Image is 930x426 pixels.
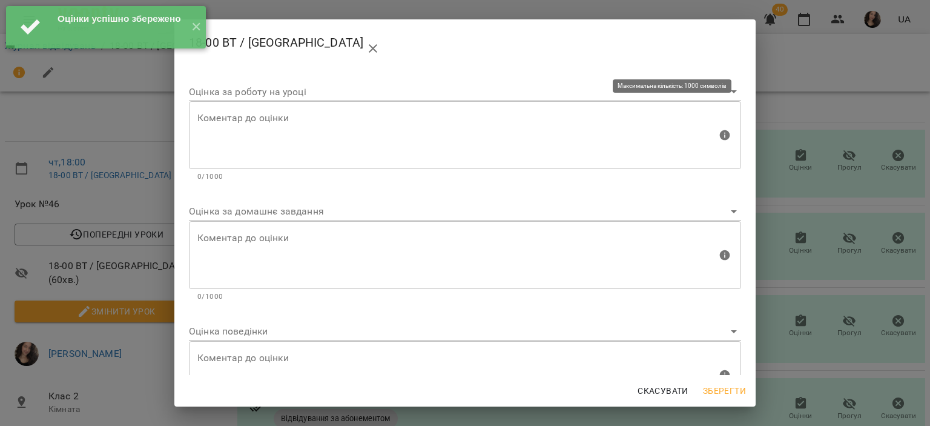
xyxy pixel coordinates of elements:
[189,341,741,422] div: Максимальна кількість: 1000 символів
[58,12,182,25] div: Оцінки успішно збережено
[197,171,733,183] p: 0/1000
[197,291,733,303] p: 0/1000
[189,29,741,58] h2: 18-00 ВТ / [GEOGRAPHIC_DATA]
[358,34,387,63] button: close
[698,380,751,402] button: Зберегти
[703,384,746,398] span: Зберегти
[189,221,741,302] div: Максимальна кількість: 1000 символів
[638,384,688,398] span: Скасувати
[633,380,693,402] button: Скасувати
